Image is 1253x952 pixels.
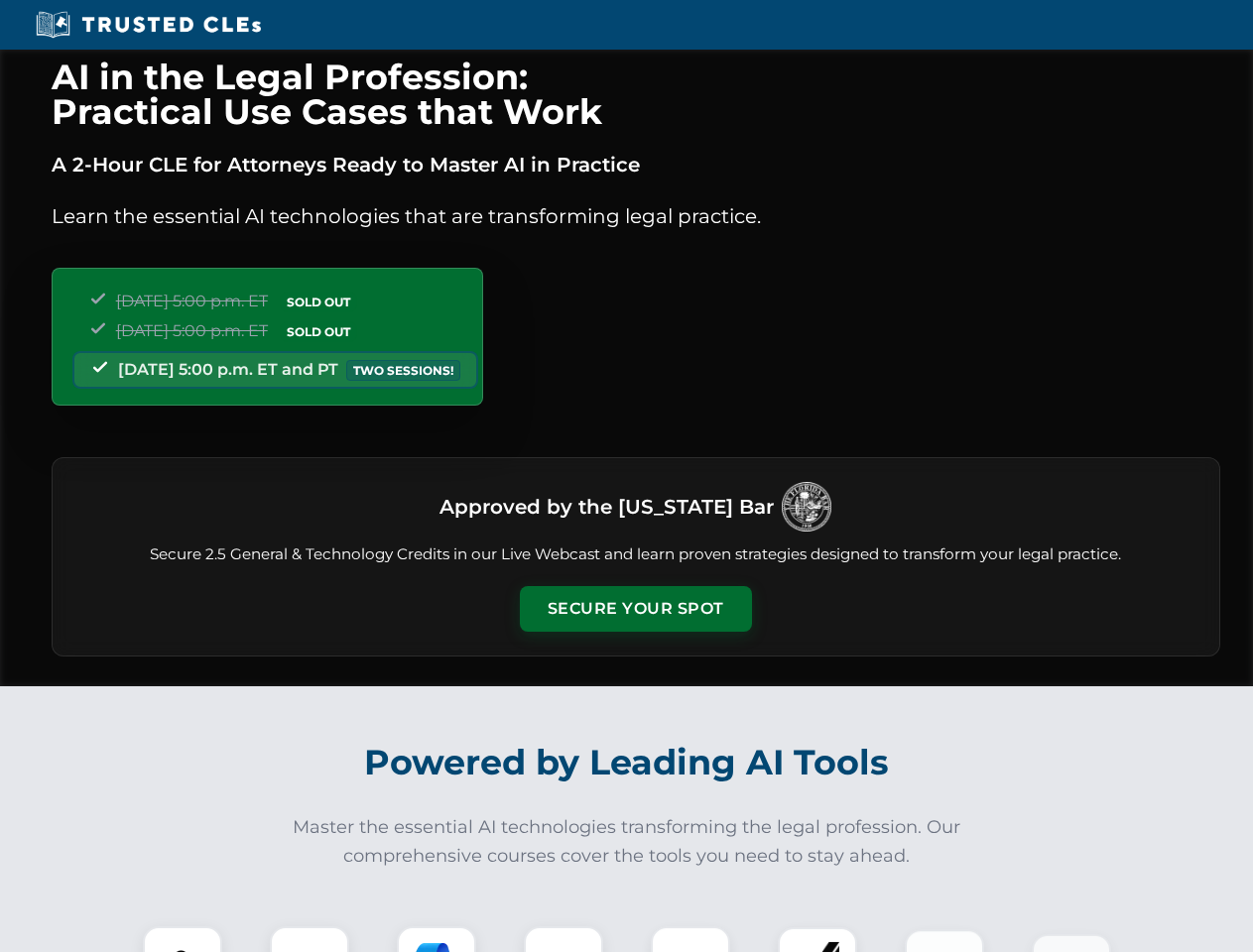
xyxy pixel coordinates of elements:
span: SOLD OUT [280,292,357,312]
span: [DATE] 5:00 p.m. ET [116,321,268,340]
h2: Powered by Leading AI Tools [77,728,1177,797]
p: Master the essential AI technologies transforming the legal profession. Our comprehensive courses... [280,813,974,871]
img: Trusted CLEs [30,10,267,40]
p: Secure 2.5 General & Technology Credits in our Live Webcast and learn proven strategies designed ... [76,543,1195,566]
h1: AI in the Legal Profession: Practical Use Cases that Work [52,59,1220,129]
img: Logo [782,482,831,532]
h3: Approved by the [US_STATE] Bar [439,489,774,525]
button: Secure Your Spot [520,586,752,632]
p: A 2-Hour CLE for Attorneys Ready to Master AI in Practice [52,149,1220,180]
span: SOLD OUT [280,321,357,342]
span: [DATE] 5:00 p.m. ET [116,292,268,310]
p: Learn the essential AI technologies that are transforming legal practice. [52,200,1220,232]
